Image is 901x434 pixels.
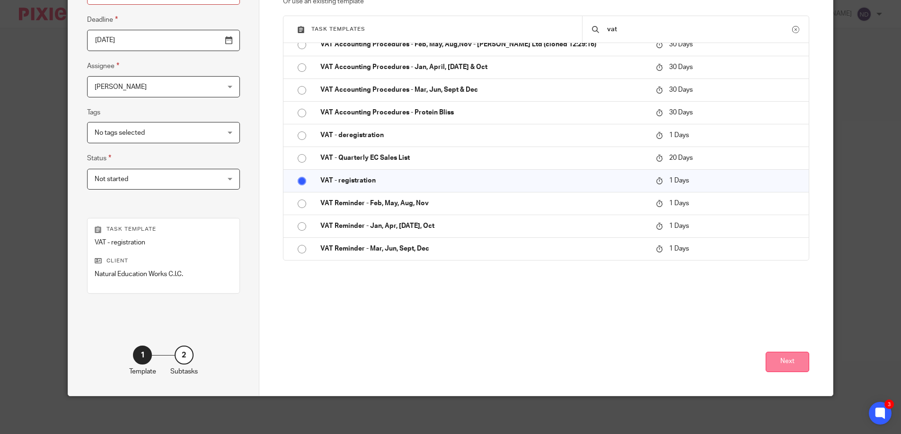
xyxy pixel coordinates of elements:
span: Not started [95,176,128,182]
span: 20 Days [669,155,693,161]
span: 1 Days [669,177,689,184]
p: VAT - registration [320,176,646,185]
span: 30 Days [669,41,693,48]
p: VAT Accounting Procedures - Mar, Jun, Sept & Dec [320,85,646,95]
label: Deadline [87,14,118,25]
span: 1 Days [669,132,689,139]
p: Template [129,367,156,376]
span: [PERSON_NAME] [95,84,147,90]
p: VAT Reminder - Jan, Apr, [DATE], Oct [320,221,646,231]
p: VAT Accounting Procedures - Jan, April, [DATE] & Oct [320,62,646,72]
span: 1 Days [669,223,689,229]
span: Task templates [311,26,365,32]
p: VAT - Quarterly EC Sales List [320,153,646,163]
input: Pick a date [87,30,240,51]
span: 1 Days [669,245,689,252]
span: 30 Days [669,87,693,93]
div: 1 [133,346,152,365]
button: Next [766,352,809,372]
p: VAT - deregistration [320,130,646,140]
p: VAT Accounting Procedures - Feb, May, Aug,Nov - [PERSON_NAME] Ltd (cloned 12:29:16) [320,40,646,49]
div: 2 [175,346,194,365]
input: Search... [606,24,792,35]
span: 1 Days [669,200,689,207]
p: VAT - registration [95,238,232,247]
span: No tags selected [95,130,145,136]
p: Task template [95,226,232,233]
p: Client [95,257,232,265]
p: VAT Reminder - Feb, May, Aug, Nov [320,199,646,208]
p: VAT Reminder - Mar, Jun, Sept, Dec [320,244,646,253]
label: Status [87,153,111,164]
label: Assignee [87,61,119,71]
p: Natural Education Works C.I.C. [95,269,232,279]
p: VAT Accounting Procedures - Protein Bliss [320,108,646,117]
span: 30 Days [669,109,693,116]
label: Tags [87,108,100,117]
p: Subtasks [170,367,198,376]
span: 30 Days [669,64,693,70]
div: 3 [884,399,894,409]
